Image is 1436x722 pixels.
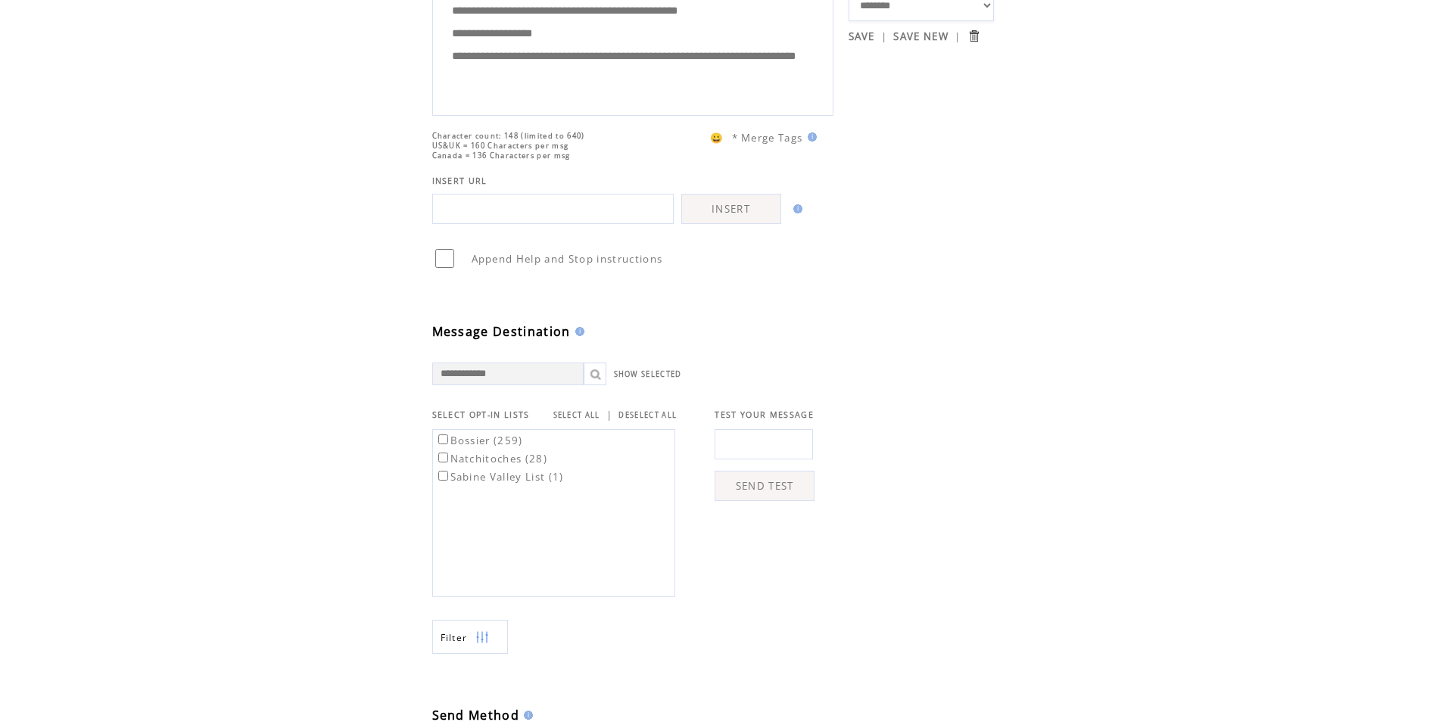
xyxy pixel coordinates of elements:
span: US&UK = 160 Characters per msg [432,141,569,151]
input: Bossier (259) [438,434,448,444]
span: Append Help and Stop instructions [472,252,663,266]
span: Message Destination [432,323,571,340]
input: Natchitoches (28) [438,453,448,462]
img: help.gif [571,327,584,336]
img: filters.png [475,621,489,655]
a: SAVE NEW [893,30,949,43]
span: Character count: 148 (limited to 640) [432,131,585,141]
span: Show filters [441,631,468,644]
label: Sabine Valley List (1) [435,470,564,484]
input: Submit [967,29,981,43]
span: SELECT OPT-IN LISTS [432,409,530,420]
span: INSERT URL [432,176,487,186]
a: SELECT ALL [553,410,600,420]
span: | [881,30,887,43]
input: Sabine Valley List (1) [438,471,448,481]
img: help.gif [519,711,533,720]
a: Filter [432,620,508,654]
span: | [606,408,612,422]
label: Bossier (259) [435,434,523,447]
span: | [955,30,961,43]
img: help.gif [789,204,802,213]
a: SEND TEST [715,471,815,501]
a: DESELECT ALL [618,410,677,420]
a: INSERT [681,194,781,224]
span: * Merge Tags [732,131,803,145]
a: SAVE [849,30,875,43]
label: Natchitoches (28) [435,452,548,465]
span: TEST YOUR MESSAGE [715,409,814,420]
a: SHOW SELECTED [614,369,682,379]
span: 😀 [710,131,724,145]
img: help.gif [803,132,817,142]
span: Canada = 136 Characters per msg [432,151,571,160]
